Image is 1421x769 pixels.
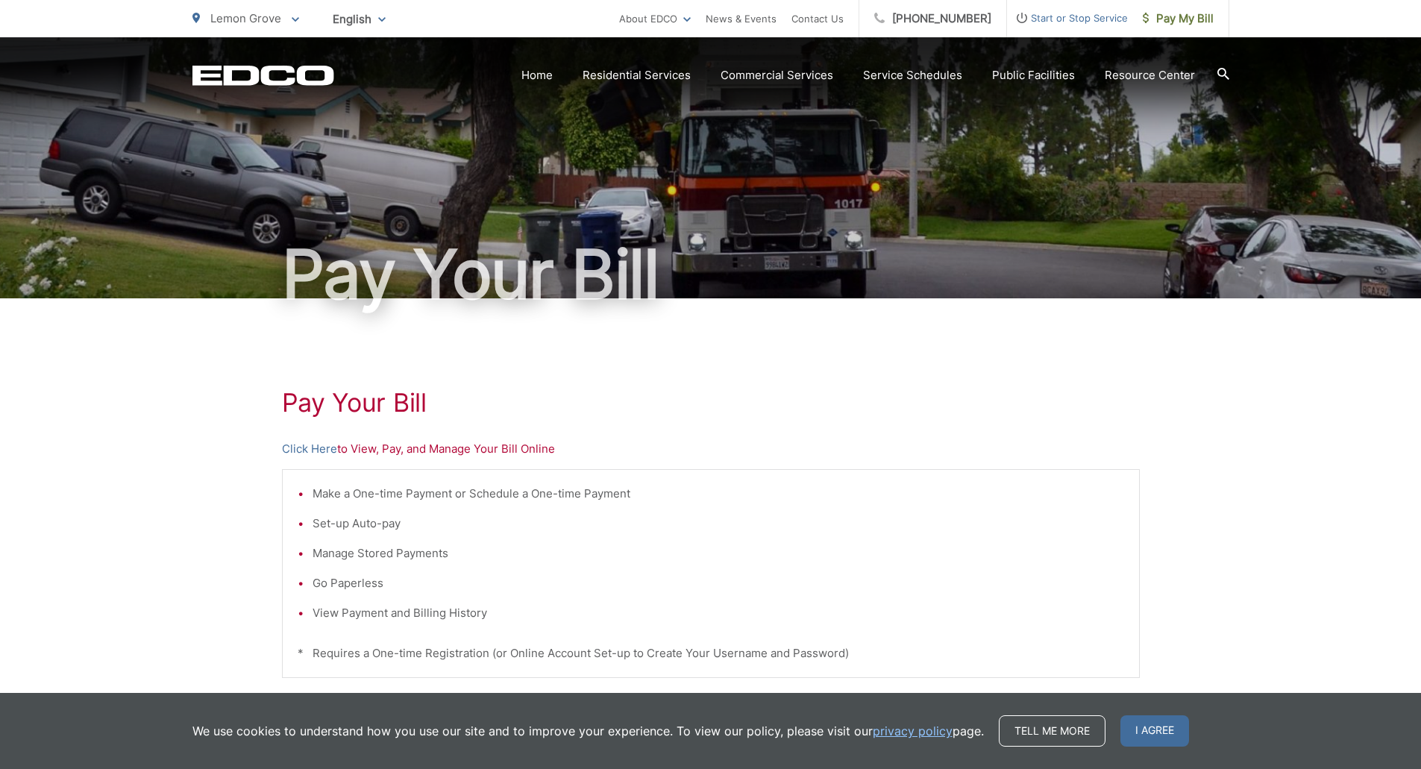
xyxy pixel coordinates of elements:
[313,574,1124,592] li: Go Paperless
[1120,715,1189,747] span: I agree
[192,237,1229,312] h1: Pay Your Bill
[583,66,691,84] a: Residential Services
[282,388,1140,418] h1: Pay Your Bill
[282,440,1140,458] p: to View, Pay, and Manage Your Bill Online
[706,10,777,28] a: News & Events
[313,485,1124,503] li: Make a One-time Payment or Schedule a One-time Payment
[999,715,1105,747] a: Tell me more
[210,11,281,25] span: Lemon Grove
[992,66,1075,84] a: Public Facilities
[313,515,1124,533] li: Set-up Auto-pay
[321,6,397,32] span: English
[721,66,833,84] a: Commercial Services
[863,66,962,84] a: Service Schedules
[1143,10,1214,28] span: Pay My Bill
[298,644,1124,662] p: * Requires a One-time Registration (or Online Account Set-up to Create Your Username and Password)
[873,722,953,740] a: privacy policy
[313,604,1124,622] li: View Payment and Billing History
[192,722,984,740] p: We use cookies to understand how you use our site and to improve your experience. To view our pol...
[192,65,334,86] a: EDCD logo. Return to the homepage.
[521,66,553,84] a: Home
[1105,66,1195,84] a: Resource Center
[282,440,337,458] a: Click Here
[313,544,1124,562] li: Manage Stored Payments
[791,10,844,28] a: Contact Us
[619,10,691,28] a: About EDCO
